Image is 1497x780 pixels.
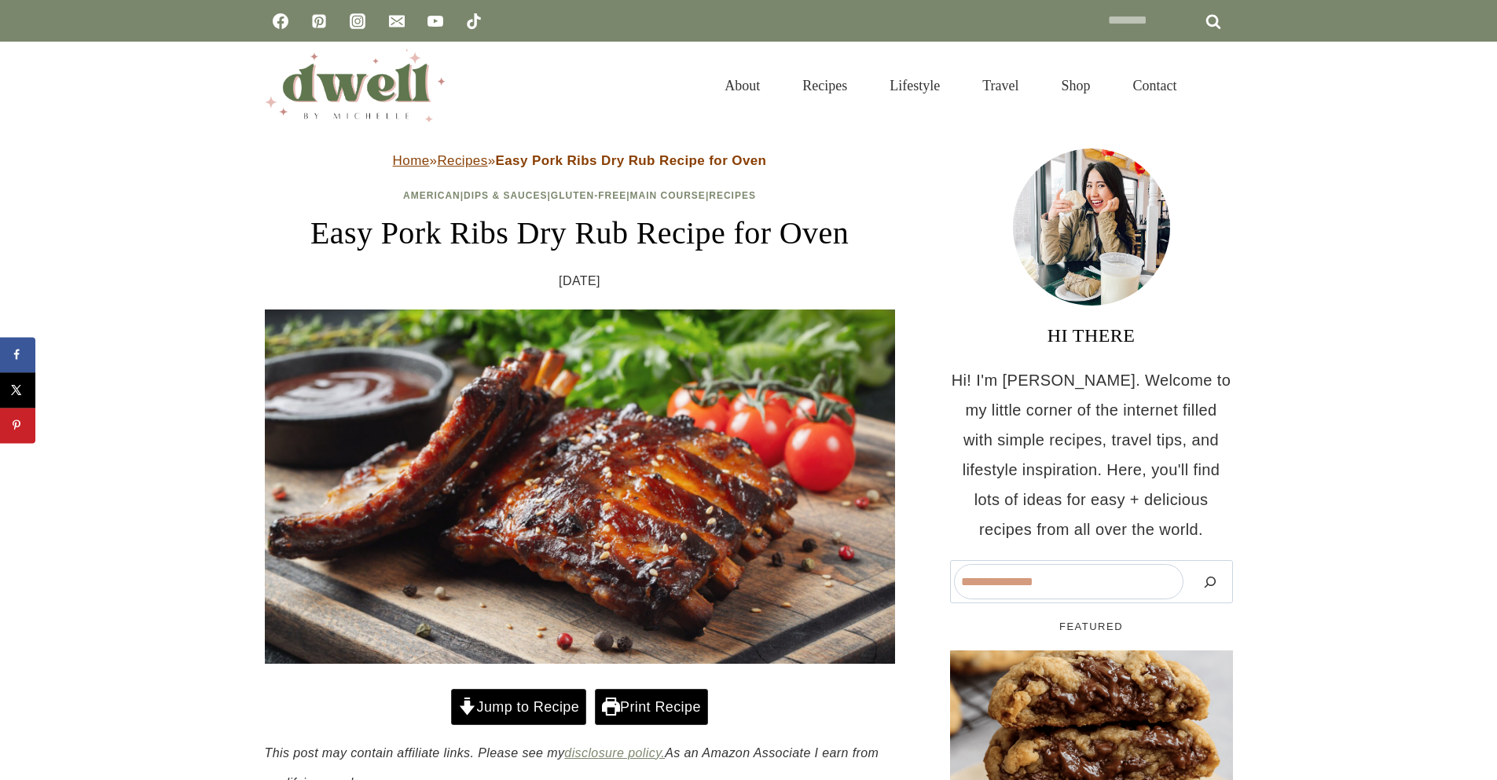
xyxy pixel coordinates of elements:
[265,5,296,37] a: Facebook
[551,190,626,201] a: Gluten-Free
[950,619,1233,635] h5: FEATURED
[961,58,1040,113] a: Travel
[420,5,451,37] a: YouTube
[393,153,430,168] a: Home
[458,5,490,37] a: TikTok
[703,58,1198,113] nav: Primary Navigation
[709,190,756,201] a: Recipes
[451,689,586,725] a: Jump to Recipe
[393,153,767,168] span: » »
[703,58,781,113] a: About
[303,5,335,37] a: Pinterest
[781,58,868,113] a: Recipes
[403,190,460,201] a: American
[559,269,600,293] time: [DATE]
[381,5,413,37] a: Email
[950,321,1233,350] h3: HI THERE
[437,153,487,168] a: Recipes
[403,190,756,201] span: | | | |
[1191,564,1229,599] button: Search
[342,5,373,37] a: Instagram
[265,49,446,122] img: DWELL by michelle
[868,58,961,113] a: Lifestyle
[1040,58,1111,113] a: Shop
[564,746,665,760] a: disclosure policy.
[595,689,708,725] a: Print Recipe
[464,190,547,201] a: Dips & Sauces
[265,210,895,257] h1: Easy Pork Ribs Dry Rub Recipe for Oven
[950,365,1233,544] p: Hi! I'm [PERSON_NAME]. Welcome to my little corner of the internet filled with simple recipes, tr...
[630,190,706,201] a: Main Course
[1206,72,1233,99] button: View Search Form
[495,153,766,168] strong: Easy Pork Ribs Dry Rub Recipe for Oven
[1112,58,1198,113] a: Contact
